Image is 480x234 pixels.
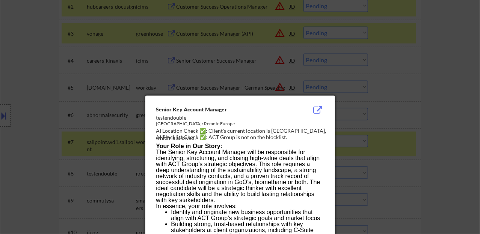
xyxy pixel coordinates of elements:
div: AI Blocklist Check ✅: ACT Group is not on the blocklist. [156,133,327,141]
li: Identify and originate new business opportunities that align with ACT Group’s strategic goals and... [171,209,324,221]
div: testendouble [156,114,286,121]
div: Senior Key Account Manager [156,106,286,113]
strong: Your Role in Our Story: [156,143,223,149]
div: [GEOGRAPHIC_DATA]/ Remote Europe [156,121,286,127]
p: The Senior Key Account Manager will be responsible for identifying, structuring, and closing high... [156,149,324,203]
p: In essence, your role involves: [156,203,324,209]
